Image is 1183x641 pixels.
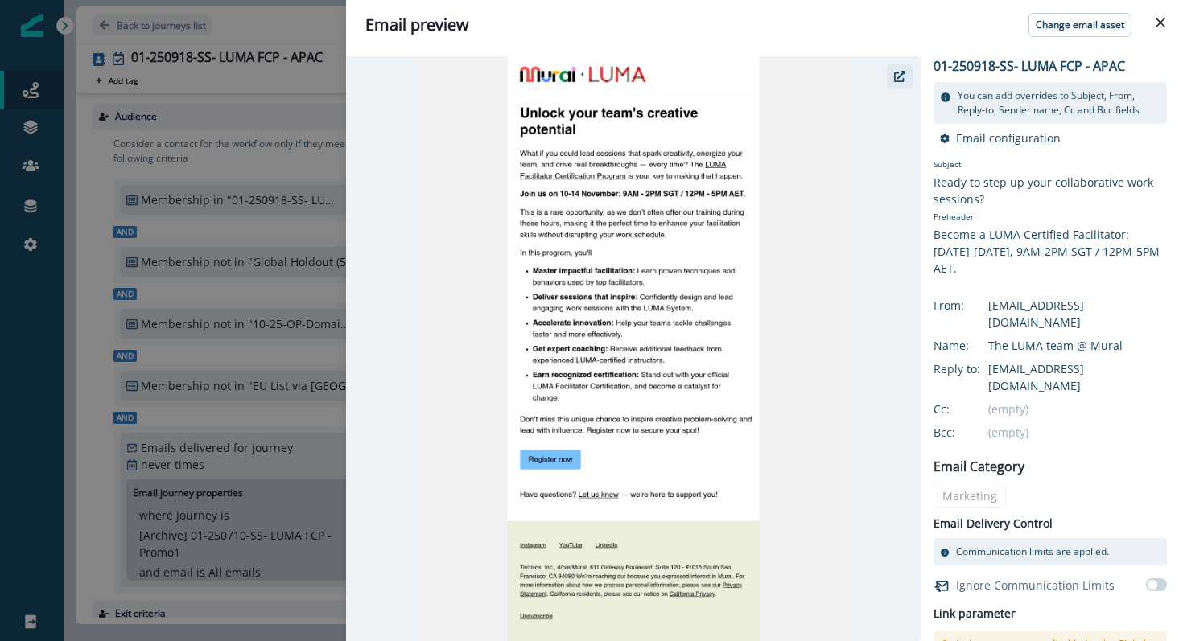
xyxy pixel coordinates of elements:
p: Email Delivery Control [934,515,1053,532]
p: Subject [934,158,1167,174]
p: Email configuration [956,130,1061,146]
p: 01-250918-SS- LUMA FCP - APAC [934,56,1125,76]
div: (empty) [988,424,1167,441]
div: Reply to: [934,360,1014,377]
div: [EMAIL_ADDRESS][DOMAIN_NAME] [988,297,1167,331]
div: Become a LUMA Certified Facilitator: [DATE]-[DATE], 9AM-2PM SGT / 12PM-5PM AET. [934,226,1167,277]
div: Email preview [365,13,1164,37]
div: Bcc: [934,424,1014,441]
img: email asset unavailable [418,56,849,641]
div: From: [934,297,1014,314]
h2: Link parameter [934,604,1016,624]
div: (empty) [988,401,1167,417]
div: Ready to step up your collaborative work sessions? [934,174,1167,208]
p: You can add overrides to Subject, From, Reply-to, Sender name, Cc and Bcc fields [958,88,1160,117]
p: Email Category [934,457,1024,476]
button: Change email asset [1028,13,1131,37]
button: Close [1148,10,1173,35]
div: [EMAIL_ADDRESS][DOMAIN_NAME] [988,360,1167,394]
p: Ignore Communication Limits [956,577,1115,594]
button: Email configuration [940,130,1061,146]
div: The LUMA team @ Mural [988,337,1167,354]
div: Cc: [934,401,1014,417]
div: Name: [934,337,1014,354]
p: Communication limits are applied. [956,544,1109,559]
p: Change email asset [1036,19,1124,31]
p: Preheader [934,208,1167,226]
